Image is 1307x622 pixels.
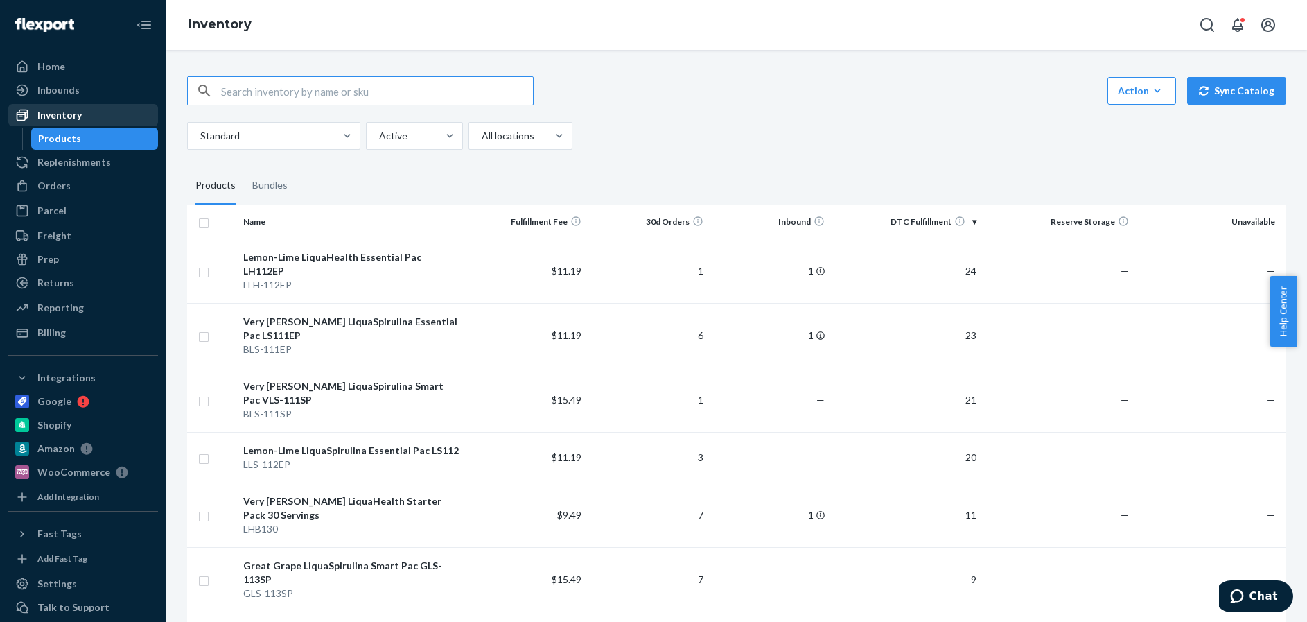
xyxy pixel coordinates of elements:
[243,250,460,278] div: Lemon-Lime LiquaHealth Essential Pac LH112EP
[378,129,379,143] input: Active
[1121,509,1129,521] span: —
[37,527,82,541] div: Fast Tags
[830,368,982,432] td: 21
[37,229,71,243] div: Freight
[8,151,158,173] a: Replenishments
[195,166,236,205] div: Products
[709,205,830,239] th: Inbound
[243,559,460,587] div: Great Grape LiquaSpirulina Smart Pac GLS-113SP
[8,248,158,270] a: Prep
[8,225,158,247] a: Freight
[587,303,708,368] td: 6
[816,573,825,585] span: —
[552,394,581,406] span: $15.49
[37,371,96,385] div: Integrations
[37,418,71,432] div: Shopify
[37,395,71,408] div: Google
[1121,329,1129,341] span: —
[188,17,252,32] a: Inventory
[243,407,460,421] div: BLS-111SP
[709,483,830,547] td: 1
[830,432,982,483] td: 20
[8,272,158,294] a: Returns
[552,573,581,585] span: $15.49
[1118,84,1166,98] div: Action
[37,442,75,456] div: Amazon
[587,547,708,612] td: 7
[830,239,982,303] td: 24
[31,128,159,150] a: Products
[221,77,533,105] input: Search inventory by name or sku
[8,55,158,78] a: Home
[1224,11,1252,39] button: Open notifications
[1219,580,1293,615] iframe: Opens a widget where you can chat to one of our agents
[587,432,708,483] td: 3
[8,367,158,389] button: Integrations
[557,509,581,521] span: $9.49
[709,303,830,368] td: 1
[8,322,158,344] a: Billing
[130,11,158,39] button: Close Navigation
[8,523,158,545] button: Fast Tags
[37,553,87,564] div: Add Fast Tag
[243,278,460,292] div: LLH-112EP
[8,489,158,506] a: Add Integration
[37,491,99,503] div: Add Integration
[8,175,158,197] a: Orders
[37,252,59,266] div: Prep
[1254,11,1282,39] button: Open account menu
[243,522,460,536] div: LHB130
[816,451,825,463] span: —
[552,265,581,277] span: $11.19
[982,205,1134,239] th: Reserve Storage
[243,315,460,343] div: Very [PERSON_NAME] LiquaSpirulina Essential Pac LS111EP
[1193,11,1221,39] button: Open Search Box
[8,390,158,413] a: Google
[709,239,830,303] td: 1
[587,239,708,303] td: 1
[252,166,288,205] div: Bundles
[1267,451,1275,463] span: —
[37,326,66,340] div: Billing
[8,461,158,483] a: WooCommerce
[587,483,708,547] td: 7
[243,494,460,522] div: Very [PERSON_NAME] LiquaHealth Starter Pack 30 Servings
[8,573,158,595] a: Settings
[552,451,581,463] span: $11.19
[466,205,587,239] th: Fulfillment Fee
[37,60,65,74] div: Home
[199,129,200,143] input: Standard
[37,179,71,193] div: Orders
[1267,394,1275,406] span: —
[243,379,460,407] div: Very [PERSON_NAME] LiquaSpirulina Smart Pac VLS-111SP
[1107,77,1176,105] button: Action
[816,394,825,406] span: —
[177,5,263,45] ol: breadcrumbs
[243,444,460,458] div: Lemon-Lime LiquaSpirulina Essential Pac LS112
[8,438,158,460] a: Amazon
[1270,276,1297,347] button: Help Center
[8,596,158,619] button: Talk to Support
[243,343,460,356] div: BLS-111EP
[8,414,158,436] a: Shopify
[480,129,482,143] input: All locations
[1267,329,1275,341] span: —
[37,204,67,218] div: Parcel
[8,79,158,101] a: Inbounds
[1267,265,1275,277] span: —
[1267,509,1275,521] span: —
[587,205,708,239] th: 30d Orders
[830,303,982,368] td: 23
[15,18,74,32] img: Flexport logo
[37,301,84,315] div: Reporting
[1121,394,1129,406] span: —
[830,547,982,612] td: 9
[830,483,982,547] td: 11
[243,587,460,601] div: GLS-113SP
[37,276,74,290] div: Returns
[1121,451,1129,463] span: —
[37,108,82,122] div: Inventory
[1121,573,1129,585] span: —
